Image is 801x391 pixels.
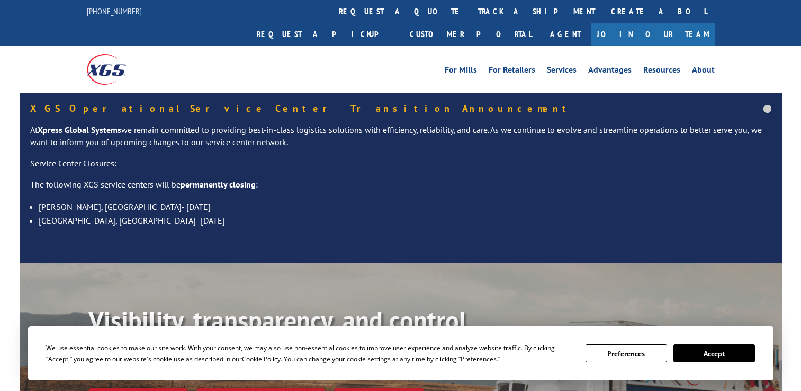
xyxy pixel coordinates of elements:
[461,354,497,363] span: Preferences
[547,66,577,77] a: Services
[489,66,535,77] a: For Retailers
[181,179,256,190] strong: permanently closing
[591,23,715,46] a: Join Our Team
[28,326,773,380] div: Cookie Consent Prompt
[539,23,591,46] a: Agent
[39,200,771,214] li: [PERSON_NAME], [GEOGRAPHIC_DATA]- [DATE]
[692,66,715,77] a: About
[38,125,121,135] strong: Xpress Global Systems
[445,66,477,77] a: For Mills
[30,179,771,200] p: The following XGS service centers will be :
[30,158,116,168] u: Service Center Closures:
[249,23,402,46] a: Request a pickup
[39,214,771,227] li: [GEOGRAPHIC_DATA], [GEOGRAPHIC_DATA]- [DATE]
[588,66,632,77] a: Advantages
[402,23,539,46] a: Customer Portal
[30,104,771,113] h5: XGS Operational Service Center Transition Announcement
[586,344,667,362] button: Preferences
[46,342,573,365] div: We use essential cookies to make our site work. With your consent, we may also use non-essential ...
[88,304,466,367] b: Visibility, transparency, and control for your entire supply chain.
[242,354,281,363] span: Cookie Policy
[87,6,142,16] a: [PHONE_NUMBER]
[643,66,680,77] a: Resources
[30,124,771,158] p: At we remain committed to providing best-in-class logistics solutions with efficiency, reliabilit...
[673,344,755,362] button: Accept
